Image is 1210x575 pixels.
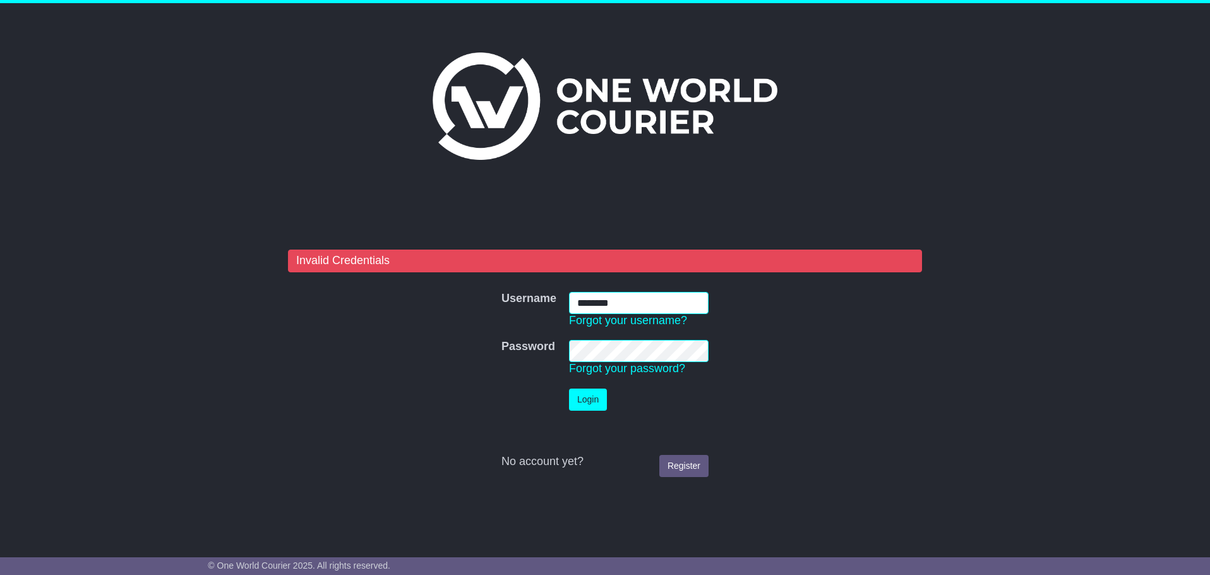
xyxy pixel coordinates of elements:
a: Register [659,455,709,477]
button: Login [569,389,607,411]
div: Invalid Credentials [288,250,922,272]
a: Forgot your username? [569,314,687,327]
span: © One World Courier 2025. All rights reserved. [208,560,390,571]
a: Forgot your password? [569,362,685,375]
label: Password [501,340,555,354]
img: One World [433,52,777,160]
label: Username [501,292,556,306]
div: No account yet? [501,455,709,469]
